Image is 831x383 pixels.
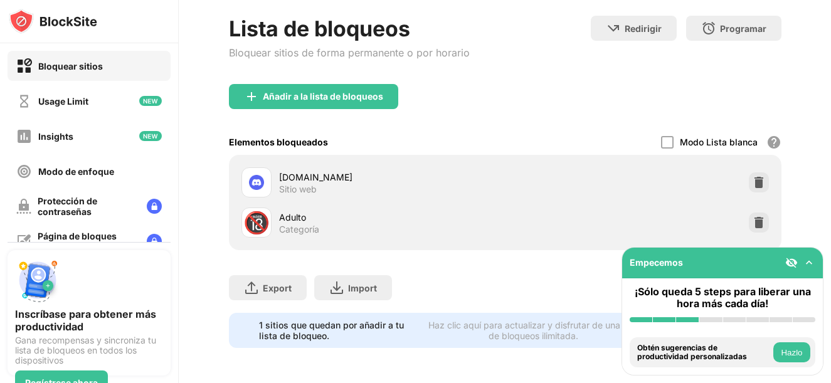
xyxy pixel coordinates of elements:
[38,61,103,71] div: Bloquear sitios
[15,308,163,333] div: Inscríbase para obtener más productividad
[16,129,32,144] img: insights-off.svg
[263,92,383,102] div: Añadir a la lista de bloqueos
[38,166,114,177] div: Modo de enfoque
[424,320,643,341] div: Haz clic aquí para actualizar y disfrutar de una lista de bloqueos ilimitada.
[38,131,73,142] div: Insights
[38,196,137,217] div: Protección de contraseñas
[279,211,505,224] div: Adulto
[249,175,264,190] img: favicons
[15,335,163,365] div: Gana recompensas y sincroniza tu lista de bloqueos en todos los dispositivos
[348,283,377,293] div: Import
[243,210,270,236] div: 🔞
[139,96,162,106] img: new-icon.svg
[16,164,32,179] img: focus-off.svg
[263,283,292,293] div: Export
[773,342,810,362] button: Hazlo
[630,286,815,310] div: ¡Sólo queda 5 steps para liberar una hora más cada día!
[38,96,88,107] div: Usage Limit
[680,137,758,147] div: Modo Lista blanca
[16,199,31,214] img: password-protection-off.svg
[259,320,416,341] div: 1 sitios que quedan por añadir a tu lista de bloqueo.
[16,234,31,249] img: customize-block-page-off.svg
[720,23,766,34] div: Programar
[147,199,162,214] img: lock-menu.svg
[229,46,470,59] div: Bloquear sitios de forma permanente o por horario
[625,23,662,34] div: Redirigir
[9,9,97,34] img: logo-blocksite.svg
[139,131,162,141] img: new-icon.svg
[803,256,815,269] img: omni-setup-toggle.svg
[279,171,505,184] div: [DOMAIN_NAME]
[15,258,60,303] img: push-signup.svg
[279,184,317,195] div: Sitio web
[229,16,470,41] div: Lista de bloqueos
[637,344,770,362] div: Obtén sugerencias de productividad personalizadas
[16,58,32,74] img: block-on.svg
[229,137,328,147] div: Elementos bloqueados
[16,93,32,109] img: time-usage-off.svg
[38,231,137,252] div: Página de bloques personalizados
[630,257,683,268] div: Empecemos
[279,224,319,235] div: Categoría
[785,256,798,269] img: eye-not-visible.svg
[147,234,162,249] img: lock-menu.svg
